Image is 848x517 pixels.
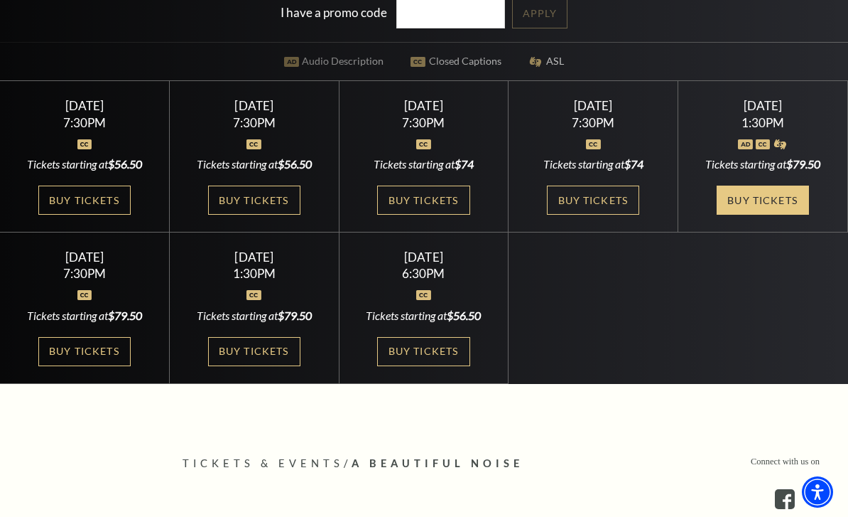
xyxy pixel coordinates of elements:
[187,117,322,129] div: 7:30PM
[356,267,491,279] div: 6:30PM
[547,186,639,215] a: Buy Tickets
[17,117,152,129] div: 7:30PM
[377,186,469,215] a: Buy Tickets
[281,5,387,20] label: I have a promo code
[377,337,469,366] a: Buy Tickets
[695,156,830,172] div: Tickets starting at
[17,250,152,265] div: [DATE]
[108,157,142,171] span: $56.50
[187,98,322,113] div: [DATE]
[352,457,523,469] span: A Beautiful Noise
[356,117,491,129] div: 7:30PM
[187,156,322,172] div: Tickets starting at
[356,156,491,172] div: Tickets starting at
[447,309,481,322] span: $56.50
[455,157,474,171] span: $74
[108,309,142,322] span: $79.50
[356,250,491,265] div: [DATE]
[356,98,491,113] div: [DATE]
[278,157,312,171] span: $56.50
[208,186,300,215] a: Buy Tickets
[17,308,152,324] div: Tickets starting at
[695,98,830,113] div: [DATE]
[208,337,300,366] a: Buy Tickets
[786,157,820,171] span: $79.50
[183,455,665,473] p: /
[526,156,661,172] div: Tickets starting at
[356,308,491,324] div: Tickets starting at
[526,117,661,129] div: 7:30PM
[17,98,152,113] div: [DATE]
[38,337,131,366] a: Buy Tickets
[802,476,833,508] div: Accessibility Menu
[187,267,322,279] div: 1:30PM
[775,489,795,509] a: facebook - open in a new tab
[17,267,152,279] div: 7:30PM
[278,309,312,322] span: $79.50
[751,455,820,469] p: Connect with us on
[187,308,322,324] div: Tickets starting at
[717,186,809,215] a: Buy Tickets
[695,117,830,129] div: 1:30PM
[38,186,131,215] a: Buy Tickets
[187,250,322,265] div: [DATE]
[17,156,152,172] div: Tickets starting at
[624,157,643,171] span: $74
[183,457,344,469] span: Tickets & Events
[526,98,661,113] div: [DATE]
